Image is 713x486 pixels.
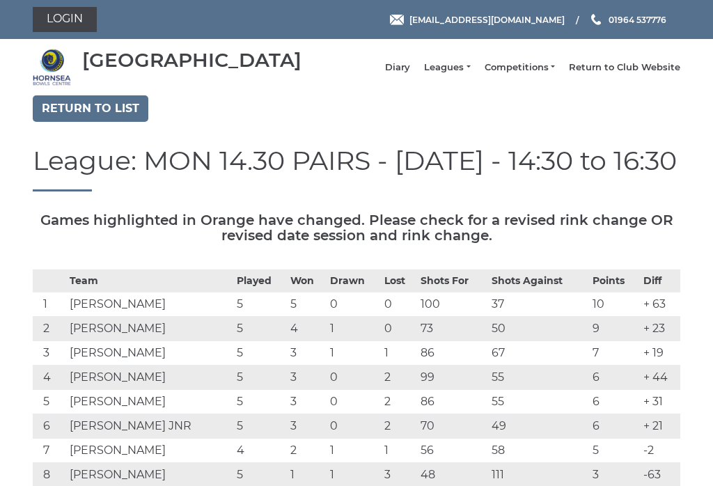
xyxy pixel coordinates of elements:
[417,414,488,438] td: 70
[640,414,680,438] td: + 21
[233,414,288,438] td: 5
[327,438,381,462] td: 1
[589,389,640,414] td: 6
[488,269,589,292] th: Shots Against
[33,146,680,191] h1: League: MON 14.30 PAIRS - [DATE] - 14:30 to 16:30
[33,95,148,122] a: Return to list
[33,438,66,462] td: 7
[390,13,565,26] a: Email [EMAIL_ADDRESS][DOMAIN_NAME]
[66,438,233,462] td: [PERSON_NAME]
[390,15,404,25] img: Email
[66,414,233,438] td: [PERSON_NAME] JNR
[287,365,327,389] td: 3
[424,61,470,74] a: Leagues
[82,49,301,71] div: [GEOGRAPHIC_DATA]
[66,316,233,340] td: [PERSON_NAME]
[640,438,680,462] td: -2
[287,269,327,292] th: Won
[589,269,640,292] th: Points
[381,316,417,340] td: 0
[33,212,680,243] h5: Games highlighted in Orange have changed. Please check for a revised rink change OR revised date ...
[417,438,488,462] td: 56
[233,365,288,389] td: 5
[33,389,66,414] td: 5
[327,340,381,365] td: 1
[591,14,601,25] img: Phone us
[589,13,666,26] a: Phone us 01964 537776
[409,14,565,24] span: [EMAIL_ADDRESS][DOMAIN_NAME]
[488,340,589,365] td: 67
[327,292,381,316] td: 0
[488,292,589,316] td: 37
[488,414,589,438] td: 49
[609,14,666,24] span: 01964 537776
[287,438,327,462] td: 2
[233,340,288,365] td: 5
[488,438,589,462] td: 58
[589,340,640,365] td: 7
[417,340,488,365] td: 86
[385,61,410,74] a: Diary
[589,316,640,340] td: 9
[66,269,233,292] th: Team
[33,292,66,316] td: 1
[417,389,488,414] td: 86
[66,340,233,365] td: [PERSON_NAME]
[381,438,417,462] td: 1
[33,48,71,86] img: Hornsea Bowls Centre
[417,365,488,389] td: 99
[589,365,640,389] td: 6
[327,389,381,414] td: 0
[381,414,417,438] td: 2
[233,389,288,414] td: 5
[33,414,66,438] td: 6
[488,389,589,414] td: 55
[381,365,417,389] td: 2
[327,269,381,292] th: Drawn
[488,316,589,340] td: 50
[381,292,417,316] td: 0
[640,292,680,316] td: + 63
[589,438,640,462] td: 5
[640,340,680,365] td: + 19
[287,340,327,365] td: 3
[381,389,417,414] td: 2
[233,316,288,340] td: 5
[640,389,680,414] td: + 31
[33,365,66,389] td: 4
[327,414,381,438] td: 0
[488,365,589,389] td: 55
[66,292,233,316] td: [PERSON_NAME]
[327,316,381,340] td: 1
[381,269,417,292] th: Lost
[287,389,327,414] td: 3
[327,365,381,389] td: 0
[287,316,327,340] td: 4
[33,340,66,365] td: 3
[233,438,288,462] td: 4
[233,269,288,292] th: Played
[640,316,680,340] td: + 23
[33,7,97,32] a: Login
[417,269,488,292] th: Shots For
[233,292,288,316] td: 5
[287,414,327,438] td: 3
[66,365,233,389] td: [PERSON_NAME]
[287,292,327,316] td: 5
[33,316,66,340] td: 2
[640,269,680,292] th: Diff
[381,340,417,365] td: 1
[589,292,640,316] td: 10
[417,292,488,316] td: 100
[485,61,555,74] a: Competitions
[417,316,488,340] td: 73
[640,365,680,389] td: + 44
[66,389,233,414] td: [PERSON_NAME]
[569,61,680,74] a: Return to Club Website
[589,414,640,438] td: 6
